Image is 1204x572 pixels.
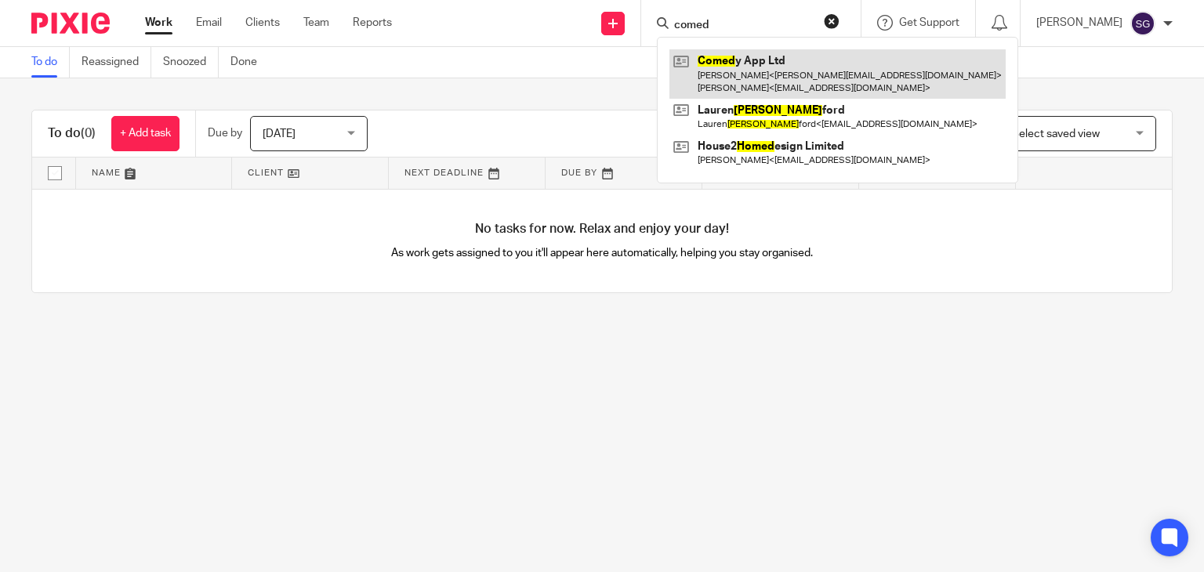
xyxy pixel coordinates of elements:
[824,13,840,29] button: Clear
[230,47,269,78] a: Done
[263,129,296,139] span: [DATE]
[1036,15,1122,31] p: [PERSON_NAME]
[245,15,280,31] a: Clients
[899,17,959,28] span: Get Support
[48,125,96,142] h1: To do
[1130,11,1155,36] img: svg%3E
[303,15,329,31] a: Team
[31,47,70,78] a: To do
[673,19,814,33] input: Search
[32,221,1172,237] h4: No tasks for now. Relax and enjoy your day!
[31,13,110,34] img: Pixie
[82,47,151,78] a: Reassigned
[353,15,392,31] a: Reports
[81,127,96,139] span: (0)
[317,245,887,261] p: As work gets assigned to you it'll appear here automatically, helping you stay organised.
[111,116,180,151] a: + Add task
[163,47,219,78] a: Snoozed
[145,15,172,31] a: Work
[1012,129,1100,139] span: Select saved view
[196,15,222,31] a: Email
[208,125,242,141] p: Due by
